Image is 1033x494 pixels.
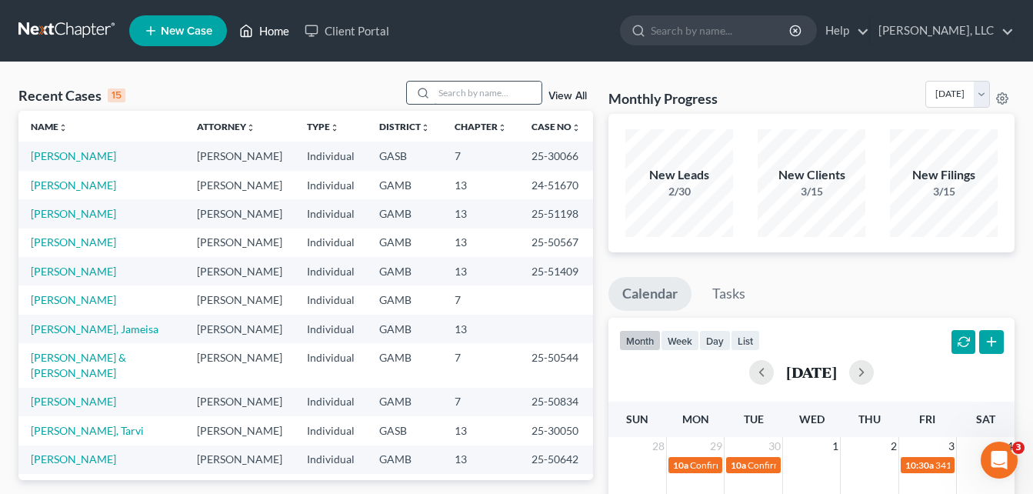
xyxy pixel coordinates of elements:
div: 2/30 [625,184,733,199]
td: Individual [295,257,367,285]
td: GAMB [367,315,442,343]
td: 25-50567 [519,229,593,257]
span: Tue [744,412,764,426]
td: Individual [295,229,367,257]
h2: [DATE] [786,364,837,380]
a: View All [548,91,587,102]
span: 30 [767,437,782,456]
td: GAMB [367,257,442,285]
div: 3/15 [890,184,998,199]
td: [PERSON_NAME] [185,416,295,445]
a: Calendar [608,277,691,311]
i: unfold_more [58,123,68,132]
a: [PERSON_NAME], Tarvi [31,424,144,437]
a: [PERSON_NAME] [31,265,116,278]
td: 13 [442,229,519,257]
a: Case Nounfold_more [531,121,581,132]
span: 28 [651,437,666,456]
span: Wed [799,412,825,426]
td: 25-51409 [519,257,593,285]
input: Search by name... [434,82,541,104]
span: Mon [682,412,709,426]
td: 25-51198 [519,199,593,228]
i: unfold_more [246,123,255,132]
input: Search by name... [651,16,791,45]
a: [PERSON_NAME] [31,235,116,249]
div: 3/15 [758,184,865,199]
td: [PERSON_NAME] [185,171,295,199]
a: Home [232,17,297,45]
td: Individual [295,416,367,445]
div: New Filings [890,166,998,184]
span: Thu [858,412,881,426]
a: [PERSON_NAME] [31,293,116,306]
div: Recent Cases [18,86,125,105]
a: [PERSON_NAME] [31,452,116,466]
td: Individual [295,199,367,228]
span: Sat [976,412,995,426]
td: 7 [442,388,519,416]
td: 13 [442,171,519,199]
a: [PERSON_NAME] [31,149,116,162]
td: GAMB [367,285,442,314]
td: 24-51670 [519,171,593,199]
a: Typeunfold_more [307,121,339,132]
td: Individual [295,285,367,314]
td: 7 [442,343,519,387]
iframe: Intercom live chat [981,442,1018,479]
a: [PERSON_NAME] & [PERSON_NAME] [31,351,126,379]
a: [PERSON_NAME], LLC [871,17,1014,45]
td: GAMB [367,229,442,257]
i: unfold_more [421,123,430,132]
a: Tasks [698,277,759,311]
a: Client Portal [297,17,397,45]
button: list [731,330,760,351]
button: week [661,330,699,351]
td: 13 [442,446,519,474]
a: [PERSON_NAME] [31,207,116,220]
span: 2 [889,437,898,456]
td: Individual [295,388,367,416]
span: New Case [161,25,212,37]
td: 25-50544 [519,343,593,387]
td: 7 [442,142,519,170]
div: New Clients [758,166,865,184]
span: 10a [731,459,746,471]
td: 25-30050 [519,416,593,445]
span: Confirmation hearing for [PERSON_NAME] [748,459,922,471]
td: [PERSON_NAME] [185,446,295,474]
td: 7 [442,285,519,314]
a: Nameunfold_more [31,121,68,132]
a: Help [818,17,869,45]
td: 25-50834 [519,388,593,416]
td: 25-50642 [519,446,593,474]
a: Attorneyunfold_more [197,121,255,132]
span: 10a [673,459,688,471]
a: [PERSON_NAME] [31,179,116,192]
td: GASB [367,142,442,170]
a: Districtunfold_more [379,121,430,132]
td: [PERSON_NAME] [185,285,295,314]
td: GASB [367,416,442,445]
i: unfold_more [498,123,507,132]
span: 1 [831,437,840,456]
td: [PERSON_NAME] [185,388,295,416]
td: GAMB [367,388,442,416]
div: New Leads [625,166,733,184]
td: Individual [295,446,367,474]
td: Individual [295,315,367,343]
a: [PERSON_NAME] [31,395,116,408]
td: Individual [295,171,367,199]
td: GAMB [367,171,442,199]
td: Individual [295,142,367,170]
td: [PERSON_NAME] [185,229,295,257]
td: 25-30066 [519,142,593,170]
td: [PERSON_NAME] [185,343,295,387]
a: Chapterunfold_more [455,121,507,132]
td: [PERSON_NAME] [185,199,295,228]
td: 13 [442,199,519,228]
td: GAMB [367,343,442,387]
td: [PERSON_NAME] [185,142,295,170]
i: unfold_more [571,123,581,132]
button: month [619,330,661,351]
